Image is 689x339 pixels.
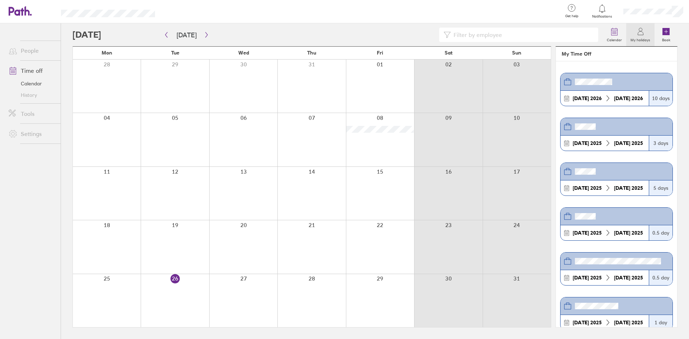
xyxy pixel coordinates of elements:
strong: [DATE] [614,95,630,102]
a: [DATE] 2025[DATE] 20253 days [560,118,673,151]
button: [DATE] [171,29,202,41]
span: Thu [307,50,316,56]
strong: [DATE] [614,319,630,326]
a: [DATE] 2025[DATE] 20251 day [560,297,673,330]
div: 2025 [611,275,646,281]
div: 2025 [570,230,605,236]
span: Mon [102,50,112,56]
label: Book [658,36,675,42]
div: 0.5 day [649,270,672,285]
a: [DATE] 2025[DATE] 20255 days [560,163,673,196]
a: Calendar [603,23,626,46]
a: Time off [3,63,61,78]
strong: [DATE] [573,185,589,191]
strong: [DATE] [573,230,589,236]
a: Tools [3,107,61,121]
strong: [DATE] [614,230,630,236]
div: 2026 [611,95,646,101]
header: My Time Off [556,47,677,61]
strong: [DATE] [573,319,589,326]
div: 2025 [611,140,646,146]
a: My holidays [626,23,655,46]
strong: [DATE] [573,274,589,281]
div: 2025 [570,320,605,325]
strong: [DATE] [573,95,589,102]
strong: [DATE] [614,274,630,281]
span: Fri [377,50,383,56]
div: 2026 [570,95,605,101]
div: 2025 [611,230,646,236]
div: 2025 [570,185,605,191]
div: 2025 [611,185,646,191]
label: My holidays [626,36,655,42]
label: Calendar [603,36,626,42]
a: Book [655,23,678,46]
strong: [DATE] [614,140,630,146]
div: 5 days [649,180,672,196]
span: Sun [512,50,521,56]
a: People [3,43,61,58]
a: Notifications [591,4,614,19]
strong: [DATE] [614,185,630,191]
div: 2025 [570,275,605,281]
a: [DATE] 2026[DATE] 202610 days [560,73,673,106]
span: Tue [171,50,179,56]
a: [DATE] 2025[DATE] 20250.5 day [560,252,673,286]
span: Sat [445,50,453,56]
div: 0.5 day [649,225,672,240]
div: 10 days [649,91,672,106]
input: Filter by employee [451,28,594,42]
div: 2025 [611,320,646,325]
span: Wed [238,50,249,56]
div: 1 day [649,315,672,330]
a: History [3,89,61,101]
div: 2025 [570,140,605,146]
a: Calendar [3,78,61,89]
strong: [DATE] [573,140,589,146]
a: [DATE] 2025[DATE] 20250.5 day [560,207,673,241]
a: Settings [3,127,61,141]
span: Notifications [591,14,614,19]
div: 3 days [649,136,672,151]
span: Get help [560,14,583,18]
